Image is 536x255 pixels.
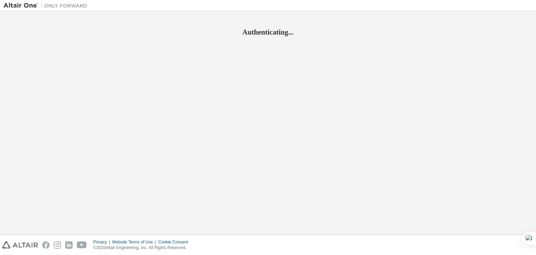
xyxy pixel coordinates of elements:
[2,241,38,249] img: altair_logo.svg
[93,239,112,245] div: Privacy
[3,2,91,9] img: Altair One
[77,241,87,249] img: youtube.svg
[158,239,192,245] div: Cookie Consent
[3,28,533,37] h2: Authenticating...
[65,241,73,249] img: linkedin.svg
[93,245,192,251] p: © 2025 Altair Engineering, Inc. All Rights Reserved.
[42,241,50,249] img: facebook.svg
[54,241,61,249] img: instagram.svg
[112,239,158,245] div: Website Terms of Use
